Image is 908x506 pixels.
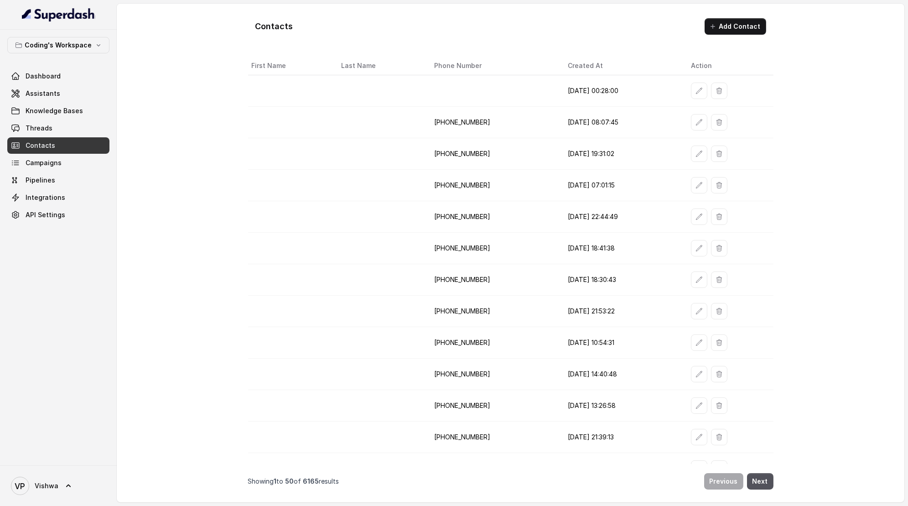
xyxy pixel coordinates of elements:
[560,296,684,327] td: [DATE] 21:53:22
[560,138,684,170] td: [DATE] 19:31:02
[15,481,26,491] text: VP
[427,422,560,453] td: [PHONE_NUMBER]
[427,296,560,327] td: [PHONE_NUMBER]
[705,18,766,35] button: Add Contact
[7,207,109,223] a: API Settings
[560,264,684,296] td: [DATE] 18:30:43
[248,57,334,75] th: First Name
[427,201,560,233] td: [PHONE_NUMBER]
[303,477,319,485] span: 6165
[7,120,109,136] a: Threads
[747,473,773,490] button: Next
[427,170,560,201] td: [PHONE_NUMBER]
[7,473,109,499] a: Vishwa
[560,359,684,390] td: [DATE] 14:40:48
[7,103,109,119] a: Knowledge Bases
[26,141,55,150] span: Contacts
[7,189,109,206] a: Integrations
[7,137,109,154] a: Contacts
[427,390,560,422] td: [PHONE_NUMBER]
[7,172,109,188] a: Pipelines
[427,359,560,390] td: [PHONE_NUMBER]
[26,176,55,185] span: Pipelines
[560,233,684,264] td: [DATE] 18:41:38
[560,107,684,138] td: [DATE] 08:07:45
[22,7,95,22] img: light.svg
[560,75,684,107] td: [DATE] 00:28:00
[427,107,560,138] td: [PHONE_NUMBER]
[427,233,560,264] td: [PHONE_NUMBER]
[26,124,52,133] span: Threads
[334,57,427,75] th: Last Name
[26,193,65,202] span: Integrations
[560,327,684,359] td: [DATE] 10:54:31
[25,40,92,51] p: Coding's Workspace
[560,201,684,233] td: [DATE] 22:44:49
[560,57,684,75] th: Created At
[26,158,62,167] span: Campaigns
[684,57,773,75] th: Action
[560,390,684,422] td: [DATE] 13:26:58
[285,477,294,485] span: 50
[7,85,109,102] a: Assistants
[560,422,684,453] td: [DATE] 21:39:13
[255,19,293,34] h1: Contacts
[26,72,61,81] span: Dashboard
[248,468,773,495] nav: Pagination
[26,210,65,219] span: API Settings
[274,477,277,485] span: 1
[7,68,109,84] a: Dashboard
[248,477,339,486] p: Showing to of results
[26,106,83,115] span: Knowledge Bases
[427,138,560,170] td: [PHONE_NUMBER]
[26,89,60,98] span: Assistants
[704,473,743,490] button: Previous
[427,264,560,296] td: [PHONE_NUMBER]
[7,155,109,171] a: Campaigns
[560,453,684,485] td: [DATE] 18:45:37
[427,57,560,75] th: Phone Number
[35,481,58,490] span: Vishwa
[7,37,109,53] button: Coding's Workspace
[427,453,560,485] td: [PHONE_NUMBER]
[560,170,684,201] td: [DATE] 07:01:15
[427,327,560,359] td: [PHONE_NUMBER]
